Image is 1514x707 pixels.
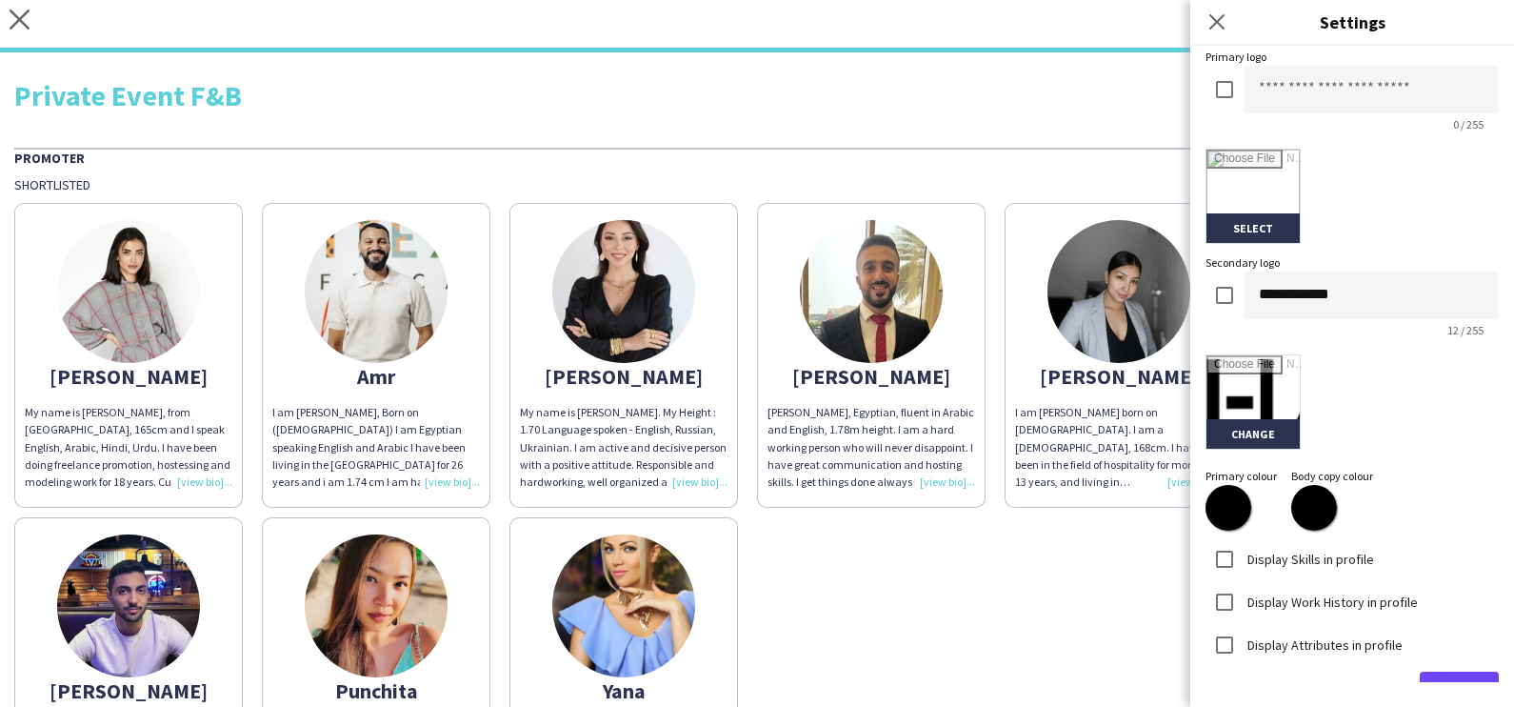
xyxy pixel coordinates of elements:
[1205,469,1277,483] label: Primary colour
[305,220,448,363] img: thumb-66c1b6852183e.jpeg
[1438,117,1499,131] span: 0 / 255
[800,220,943,363] img: thumb-66884f78f33c8.jpeg
[767,368,975,385] div: [PERSON_NAME]
[1244,636,1403,653] label: Display Attributes in profile
[272,368,480,385] div: Amr
[14,176,1500,193] div: Shortlisted
[1244,593,1418,610] label: Display Work History in profile
[1190,10,1514,34] h3: Settings
[520,404,727,491] div: My name is [PERSON_NAME]. My Height : 1.70 Language spoken - English, Russian, Ukrainian. I am ac...
[1205,50,1266,64] label: Primary logo
[1205,255,1280,270] label: Secondary logo
[14,148,1500,167] div: Promoter
[767,404,975,491] div: [PERSON_NAME], Egyptian, fluent in Arabic and English, 1.78m height. I am a hard working person w...
[1015,404,1223,491] div: I am [PERSON_NAME] born on [DEMOGRAPHIC_DATA]. I am a [DEMOGRAPHIC_DATA], 168cm. I have been in t...
[57,535,200,677] img: thumb-666729a25967c.jpeg
[25,682,232,699] div: [PERSON_NAME]
[1047,220,1190,363] img: thumb-0e98d4e8-7e1b-4c43-ac1f-7ba3548ca10f.jpg
[25,368,232,385] div: [PERSON_NAME]
[1291,469,1373,483] label: Body copy colour
[1244,550,1374,567] label: Display Skills in profile
[552,535,695,677] img: thumb-63a9b2e02f6f4.png
[520,368,727,385] div: [PERSON_NAME]
[14,81,1500,110] div: Private Event F&B
[25,404,232,491] div: My name is [PERSON_NAME], from [GEOGRAPHIC_DATA], 165cm and I speak English, Arabic, Hindi, Urdu....
[1432,323,1499,337] span: 12 / 255
[272,682,480,699] div: Punchita
[520,682,727,699] div: Yana
[552,220,695,363] img: thumb-66f58db5b7d32.jpeg
[1015,368,1223,385] div: [PERSON_NAME]
[57,220,200,363] img: thumb-65aa2df93c2ff.jpeg
[272,404,480,491] div: I am [PERSON_NAME], Born on ([DEMOGRAPHIC_DATA]) I am Egyptian speaking English and Arabic I have...
[305,535,448,677] img: thumb-168251356764491e9fe6a07.jpg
